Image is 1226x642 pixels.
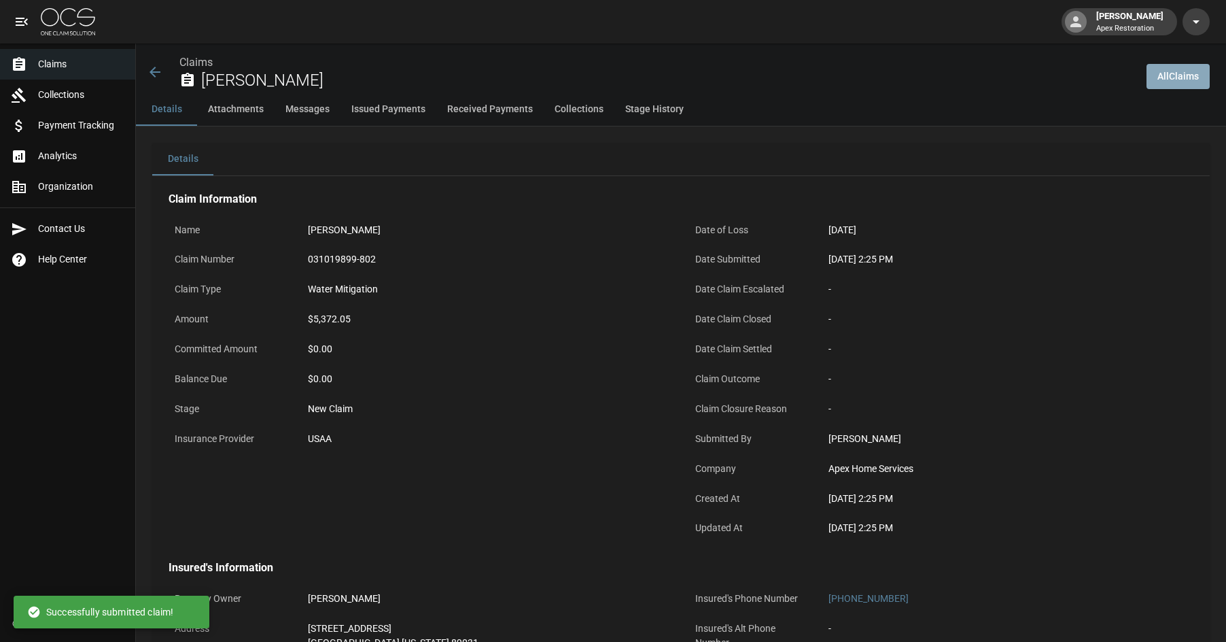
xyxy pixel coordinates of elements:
h4: Insured's Information [169,561,1193,575]
p: Amount [169,306,291,333]
span: Help Center [38,252,124,267]
button: Attachments [197,93,275,126]
p: Date of Loss [689,217,811,243]
p: Date Submitted [689,246,811,273]
p: Committed Amount [169,336,291,362]
div: [DATE] 2:25 PM [828,492,1187,506]
button: Details [152,143,213,175]
button: open drawer [8,8,35,35]
p: Claim Number [169,246,291,273]
p: Submitted By [689,426,811,452]
button: Details [136,93,197,126]
h4: Claim Information [169,192,1193,206]
p: Insurance Provider [169,426,291,452]
p: Created At [689,486,811,512]
div: [DATE] [828,223,856,237]
div: [PERSON_NAME] [1091,10,1169,34]
p: Company [689,456,811,482]
div: [PERSON_NAME] [828,432,1187,446]
p: Balance Due [169,366,291,392]
p: Insured's Phone Number [689,586,811,612]
div: Successfully submitted claim! [27,600,173,624]
p: Apex Restoration [1096,23,1163,35]
p: Stage [169,396,291,422]
button: Stage History [614,93,695,126]
h2: [PERSON_NAME] [201,71,1136,90]
div: - [828,402,1187,416]
div: - [828,622,831,636]
button: Issued Payments [340,93,436,126]
button: Received Payments [436,93,544,126]
p: Property Owner [169,586,291,612]
span: Analytics [38,149,124,163]
a: Claims [179,56,213,69]
div: [PERSON_NAME] [308,223,381,237]
span: Contact Us [38,222,124,236]
div: - [828,342,1187,356]
img: ocs-logo-white-transparent.png [41,8,95,35]
button: Messages [275,93,340,126]
div: - [828,372,1187,386]
button: Collections [544,93,614,126]
div: 031019899-802 [308,252,376,267]
p: Updated At [689,515,811,541]
div: [DATE] 2:25 PM [828,521,1187,535]
div: $0.00 [308,372,667,386]
p: Name [169,217,291,243]
div: $0.00 [308,342,667,356]
p: Date Claim Escalated [689,276,811,303]
p: Claim Closure Reason [689,396,811,422]
div: USAA [308,432,332,446]
div: New Claim [308,402,667,416]
div: - [828,312,1187,326]
div: - [828,282,1187,297]
nav: breadcrumb [179,54,1136,71]
p: Date Claim Settled [689,336,811,362]
div: Apex Home Services [828,462,1187,476]
p: Claim Outcome [689,366,811,392]
a: AllClaims [1146,64,1210,89]
span: Claims [38,57,124,71]
div: $5,372.05 [308,312,351,326]
span: Payment Tracking [38,118,124,133]
div: [PERSON_NAME] [308,592,381,606]
div: details tabs [152,143,1210,175]
div: © 2025 One Claim Solution [12,617,123,630]
span: Organization [38,180,124,194]
a: [PHONE_NUMBER] [828,593,909,604]
div: [DATE] 2:25 PM [828,252,1187,267]
span: Collections [38,88,124,102]
div: Water Mitigation [308,282,378,297]
p: Date Claim Closed [689,306,811,333]
p: Address [169,615,291,642]
div: anchor tabs [136,93,1226,126]
p: Claim Type [169,276,291,303]
div: [STREET_ADDRESS] [308,622,478,636]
